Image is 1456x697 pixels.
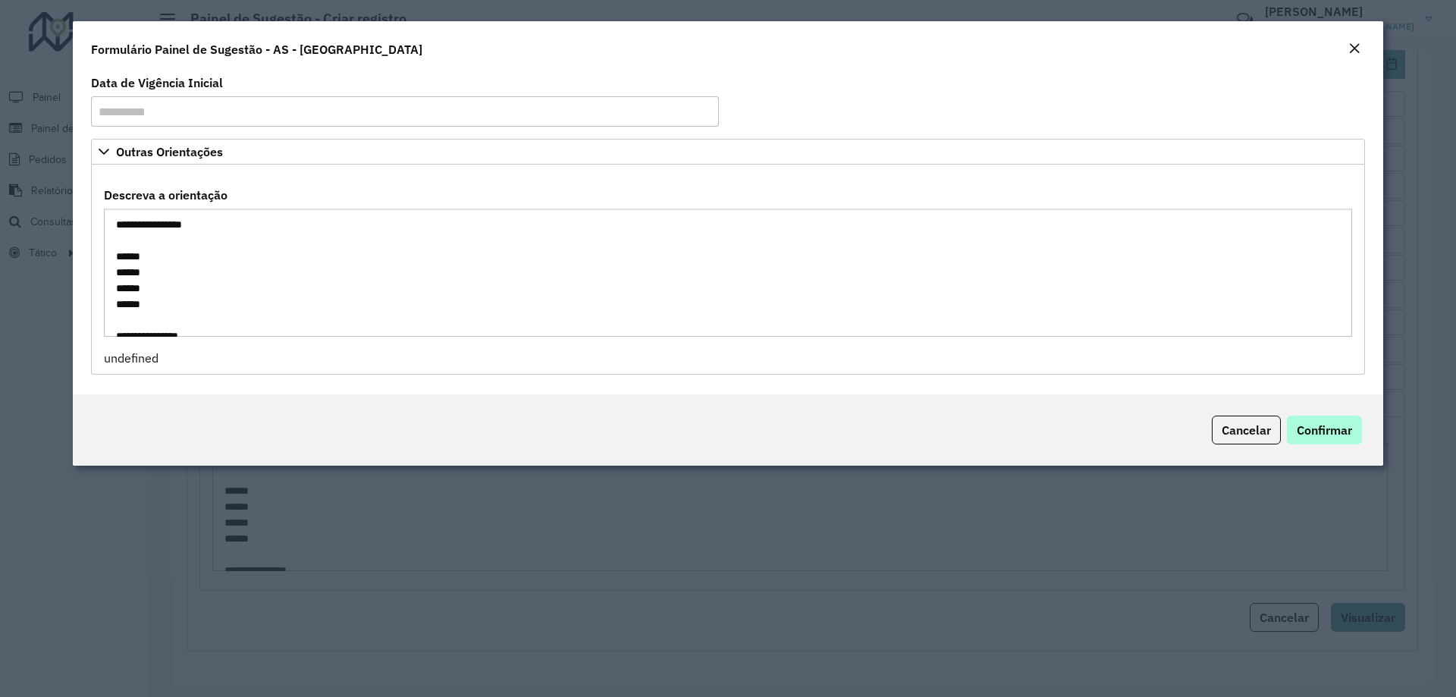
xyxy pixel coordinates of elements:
[104,350,158,366] span: undefined
[1287,416,1362,444] button: Confirmar
[91,165,1365,375] div: Outras Orientações
[91,40,422,58] h4: Formulário Painel de Sugestão - AS - [GEOGRAPHIC_DATA]
[1222,422,1271,438] span: Cancelar
[91,74,223,92] label: Data de Vigência Inicial
[1212,416,1281,444] button: Cancelar
[1297,422,1352,438] span: Confirmar
[104,186,227,204] label: Descreva a orientação
[91,139,1365,165] a: Outras Orientações
[1344,39,1365,59] button: Close
[1348,42,1360,55] em: Fechar
[116,146,223,158] span: Outras Orientações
